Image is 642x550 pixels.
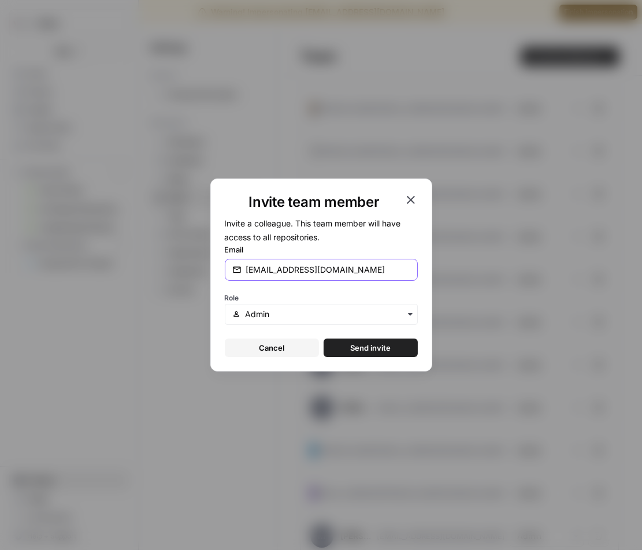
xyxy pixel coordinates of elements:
[225,218,401,242] span: Invite a colleague. This team member will have access to all repositories.
[259,342,284,354] span: Cancel
[324,339,418,357] button: Send invite
[246,264,410,276] input: email@company.com
[245,309,410,320] input: Admin
[225,244,418,255] label: Email
[225,193,404,211] h1: Invite team member
[225,293,239,302] span: Role
[350,342,391,354] span: Send invite
[225,339,319,357] button: Cancel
